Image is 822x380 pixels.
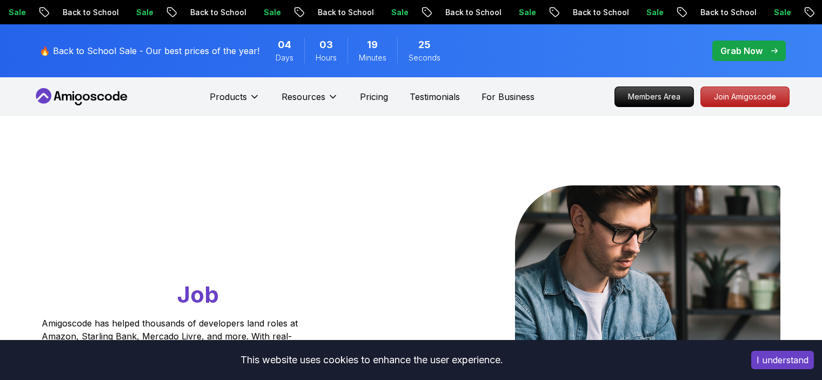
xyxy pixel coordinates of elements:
[8,348,735,372] div: This website uses cookies to enhance the user experience.
[316,52,337,63] span: Hours
[614,86,694,107] a: Members Area
[319,37,333,52] span: 3 Hours
[615,87,693,106] p: Members Area
[39,44,259,57] p: 🔥 Back to School Sale - Our best prices of the year!
[210,90,247,103] p: Products
[410,90,460,103] a: Testimonials
[377,7,411,18] p: Sale
[282,90,325,103] p: Resources
[276,52,293,63] span: Days
[122,7,156,18] p: Sale
[282,90,338,112] button: Resources
[176,7,249,18] p: Back to School
[751,351,814,369] button: Accept cookies
[418,37,431,52] span: 25 Seconds
[482,90,534,103] a: For Business
[278,37,291,52] span: 4 Days
[558,7,632,18] p: Back to School
[359,52,386,63] span: Minutes
[42,317,301,369] p: Amigoscode has helped thousands of developers land roles at Amazon, Starling Bank, Mercado Livre,...
[759,7,794,18] p: Sale
[409,52,440,63] span: Seconds
[700,86,790,107] a: Join Amigoscode
[632,7,666,18] p: Sale
[720,44,763,57] p: Grab Now
[48,7,122,18] p: Back to School
[249,7,284,18] p: Sale
[431,7,504,18] p: Back to School
[686,7,759,18] p: Back to School
[210,90,260,112] button: Products
[177,281,219,308] span: Job
[504,7,539,18] p: Sale
[367,37,378,52] span: 19 Minutes
[303,7,377,18] p: Back to School
[701,87,789,106] p: Join Amigoscode
[42,185,339,310] h1: Go From Learning to Hired: Master Java, Spring Boot & Cloud Skills That Get You the
[360,90,388,103] a: Pricing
